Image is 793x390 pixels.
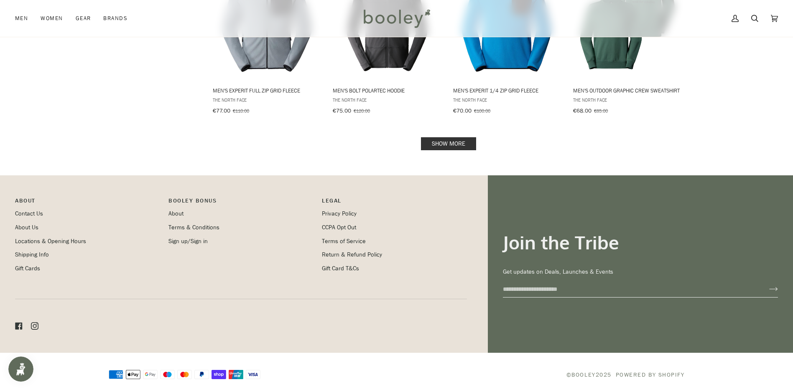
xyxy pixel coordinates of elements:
[756,282,778,296] button: Join
[566,370,612,379] span: © 2025
[15,210,43,218] a: Contact Us
[571,371,595,379] a: Booley
[474,107,490,114] span: €100.00
[103,14,127,23] span: Brands
[573,107,592,115] span: €68.00
[233,107,249,114] span: €110.00
[15,196,160,209] p: Pipeline_Footer Main
[15,264,40,272] a: Gift Cards
[76,14,91,23] span: Gear
[453,87,561,94] span: Men's Experit 1/4 Zip Grid Fleece
[15,237,86,245] a: Locations & Opening Hours
[322,251,382,259] a: Return & Refund Policy
[213,107,230,115] span: €77.00
[322,210,357,218] a: Privacy Policy
[168,237,208,245] a: Sign up/Sign in
[573,87,681,94] span: Men's Outdoor Graphic Crew Sweatshirt
[333,107,351,115] span: €75.00
[213,87,321,94] span: Men's Experit Full Zip Grid Fleece
[503,267,778,277] p: Get updates on Deals, Launches & Events
[421,137,476,150] a: Show more
[360,6,433,31] img: Booley
[333,87,441,94] span: Men's Bolt Polartec Hoodie
[322,223,356,231] a: CCPA Opt Out
[168,210,184,218] a: About
[15,14,28,23] span: Men
[41,14,63,23] span: Women
[616,371,685,379] a: Powered by Shopify
[322,237,366,245] a: Terms of Service
[333,96,441,103] span: The North Face
[322,196,467,209] p: Pipeline_Footer Sub
[168,196,314,209] p: Booley Bonus
[15,223,38,231] a: About Us
[503,282,756,297] input: your-email@example.com
[213,140,685,148] div: Pagination
[573,96,681,103] span: The North Face
[15,251,49,259] a: Shipping Info
[594,107,608,114] span: €85.00
[453,107,472,115] span: €70.00
[503,231,778,254] h3: Join the Tribe
[213,96,321,103] span: The North Face
[168,223,219,231] a: Terms & Conditions
[322,264,359,272] a: Gift Card T&Cs
[453,96,561,103] span: The North Face
[354,107,370,114] span: €120.00
[8,357,33,382] iframe: Button to open loyalty program pop-up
